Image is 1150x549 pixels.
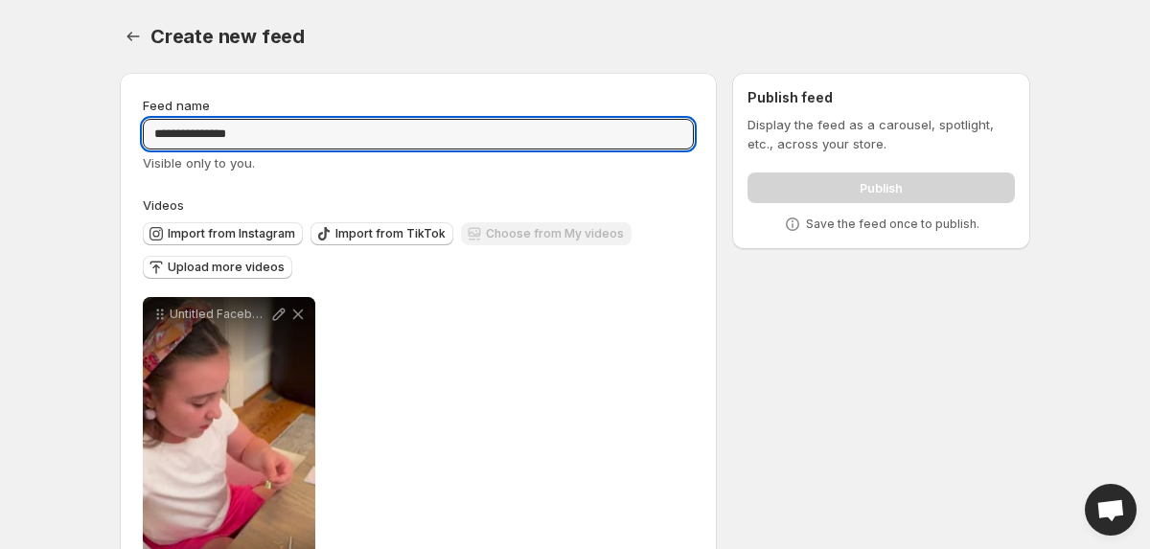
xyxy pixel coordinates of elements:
[120,23,147,50] button: Settings
[150,25,305,48] span: Create new feed
[806,217,979,232] p: Save the feed once to publish.
[747,115,1015,153] p: Display the feed as a carousel, spotlight, etc., across your store.
[747,88,1015,107] h2: Publish feed
[143,197,184,213] span: Videos
[143,155,255,171] span: Visible only to you.
[143,256,292,279] button: Upload more videos
[168,226,295,241] span: Import from Instagram
[335,226,446,241] span: Import from TikTok
[310,222,453,245] button: Import from TikTok
[168,260,285,275] span: Upload more videos
[1085,484,1137,536] div: Open chat
[143,98,210,113] span: Feed name
[143,222,303,245] button: Import from Instagram
[170,307,269,322] p: Untitled Facebook Video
